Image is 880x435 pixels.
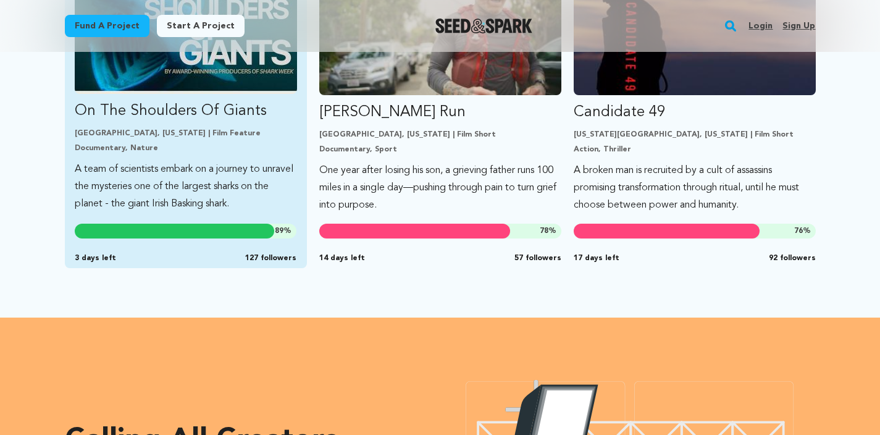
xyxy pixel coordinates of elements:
[514,253,561,263] span: 57 followers
[75,129,297,138] p: [GEOGRAPHIC_DATA], [US_STATE] | Film Feature
[574,162,816,214] p: A broken man is recruited by a cult of assassins promising transformation through ritual, until h...
[319,253,365,263] span: 14 days left
[275,226,291,236] span: %
[794,227,803,235] span: 76
[319,103,561,122] p: [PERSON_NAME] Run
[75,101,297,121] p: On The Shoulders Of Giants
[435,19,532,33] img: Seed&Spark Logo Dark Mode
[574,145,816,154] p: Action, Thriller
[435,19,532,33] a: Seed&Spark Homepage
[319,145,561,154] p: Documentary, Sport
[540,226,556,236] span: %
[157,15,245,37] a: Start a project
[540,227,548,235] span: 78
[75,253,116,263] span: 3 days left
[574,103,816,122] p: Candidate 49
[65,15,149,37] a: Fund a project
[782,16,815,36] a: Sign up
[794,226,811,236] span: %
[319,162,561,214] p: One year after losing his son, a grieving father runs 100 miles in a single day—pushing through p...
[574,130,816,140] p: [US_STATE][GEOGRAPHIC_DATA], [US_STATE] | Film Short
[769,253,816,263] span: 92 followers
[319,130,561,140] p: [GEOGRAPHIC_DATA], [US_STATE] | Film Short
[748,16,773,36] a: Login
[75,143,297,153] p: Documentary, Nature
[245,253,296,263] span: 127 followers
[574,253,619,263] span: 17 days left
[75,161,297,213] p: A team of scientists embark on a journey to unravel the mysteries one of the largest sharks on th...
[275,227,283,235] span: 89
